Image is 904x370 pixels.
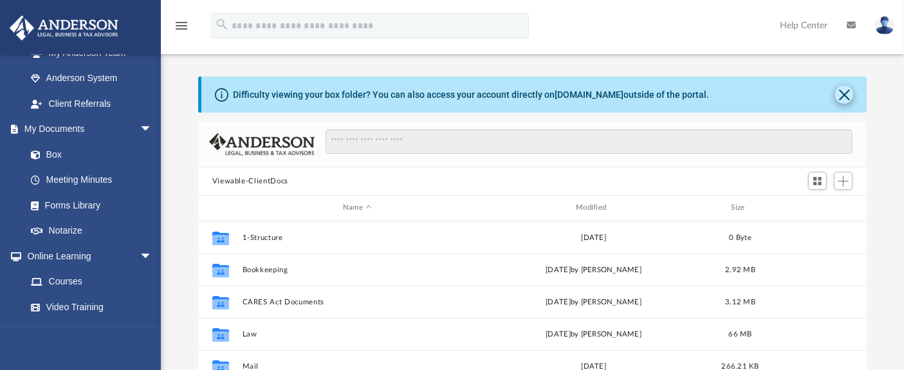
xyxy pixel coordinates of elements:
[242,330,472,338] button: Law
[835,86,853,104] button: Close
[140,243,165,270] span: arrow_drop_down
[242,234,472,242] button: 1-Structure
[478,328,708,340] div: [DATE] by [PERSON_NAME]
[18,66,165,91] a: Anderson System
[834,172,853,190] button: Add
[725,266,755,273] span: 2.92 MB
[771,202,862,214] div: id
[18,192,159,218] a: Forms Library
[478,202,709,214] div: Modified
[808,172,827,190] button: Switch to Grid View
[18,167,165,193] a: Meeting Minutes
[725,298,755,305] span: 3.12 MB
[212,176,288,187] button: Viewable-ClientDocs
[242,266,472,274] button: Bookkeeping
[140,116,165,143] span: arrow_drop_down
[9,243,165,269] a: Online Learningarrow_drop_down
[6,15,122,41] img: Anderson Advisors Platinum Portal
[174,24,189,33] a: menu
[478,296,708,308] div: [DATE] by [PERSON_NAME]
[728,330,752,337] span: 66 MB
[18,218,165,244] a: Notarize
[242,298,472,306] button: CARES Act Documents
[215,17,229,32] i: search
[18,320,165,346] a: Resources
[18,269,165,295] a: Courses
[721,362,759,369] span: 266.21 KB
[555,89,623,100] a: [DOMAIN_NAME]
[478,264,708,275] div: [DATE] by [PERSON_NAME]
[233,88,709,102] div: Difficulty viewing your box folder? You can also access your account directly on outside of the p...
[18,91,165,116] a: Client Referrals
[241,202,472,214] div: Name
[9,116,165,142] a: My Documentsarrow_drop_down
[714,202,766,214] div: Size
[478,232,708,243] div: [DATE]
[174,18,189,33] i: menu
[204,202,236,214] div: id
[729,234,752,241] span: 0 Byte
[18,142,159,167] a: Box
[326,129,853,154] input: Search files and folders
[18,294,159,320] a: Video Training
[875,16,894,35] img: User Pic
